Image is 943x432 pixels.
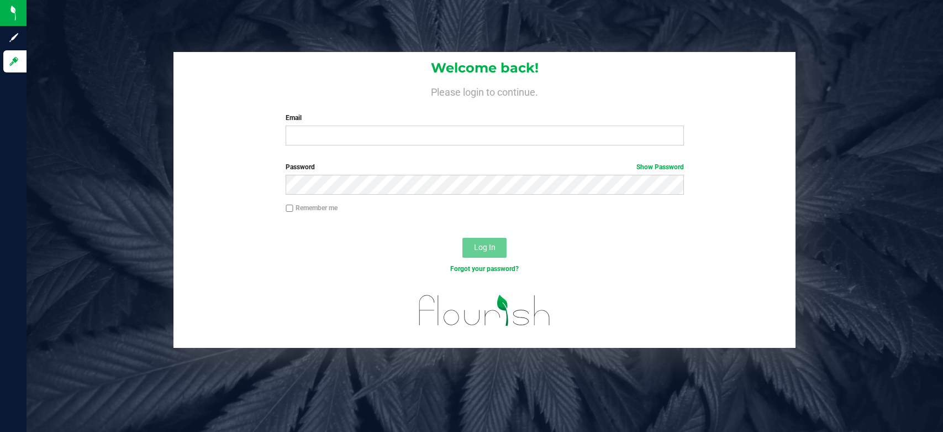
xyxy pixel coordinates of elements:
[474,243,496,252] span: Log In
[286,163,315,171] span: Password
[286,205,293,212] input: Remember me
[8,32,19,43] inline-svg: Sign up
[286,113,684,123] label: Email
[173,61,796,75] h1: Welcome back!
[173,84,796,97] h4: Please login to continue.
[407,285,562,336] img: flourish_logo.svg
[8,56,19,67] inline-svg: Log in
[450,265,519,273] a: Forgot your password?
[286,203,338,213] label: Remember me
[636,163,684,171] a: Show Password
[462,238,507,258] button: Log In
